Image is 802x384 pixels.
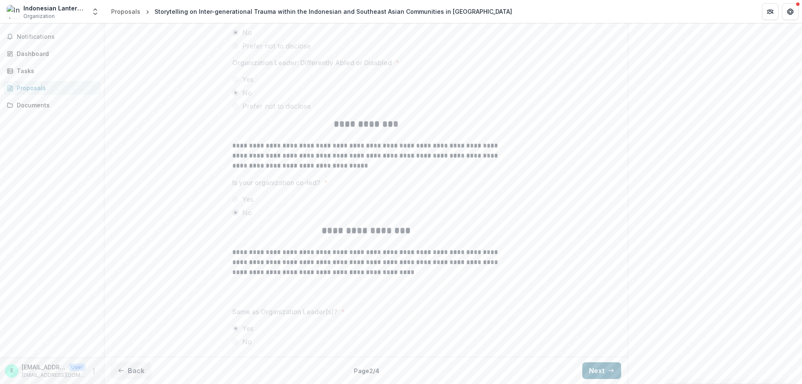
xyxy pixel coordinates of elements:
p: User [69,364,86,371]
p: Organization Leader: Differently Abled or Disabled [232,58,392,68]
a: Documents [3,98,101,112]
a: Proposals [3,81,101,95]
div: Indonesian Lantern Media [23,4,86,13]
a: Tasks [3,64,101,78]
span: Prefer not to disclose [242,41,311,51]
a: Dashboard [3,47,101,61]
span: No [242,28,252,38]
div: Documents [17,101,94,109]
span: No [242,208,252,218]
button: Notifications [3,30,101,43]
button: Back [111,362,151,379]
button: Next [582,362,621,379]
span: Prefer not to disclose [242,101,311,111]
p: Page 2 / 4 [354,366,379,375]
nav: breadcrumb [108,5,515,18]
span: No [242,337,252,347]
p: Same as Organization Leader(s)? [232,307,338,317]
div: Dashboard [17,49,94,58]
p: [EMAIL_ADDRESS][DOMAIN_NAME] [22,371,86,379]
span: Notifications [17,33,97,41]
button: Partners [762,3,779,20]
div: editorial@indonesianlantern.com [10,368,13,374]
span: Yes [242,74,254,84]
button: More [89,366,99,376]
span: Organization [23,13,55,20]
div: Tasks [17,66,94,75]
button: Open entity switcher [89,3,101,20]
p: [EMAIL_ADDRESS][DOMAIN_NAME] [22,363,65,371]
div: Proposals [111,7,140,16]
span: Yes [242,323,254,333]
img: Indonesian Lantern Media [7,5,20,18]
span: No [242,88,252,98]
div: Storytelling on Inter-generational Trauma within the Indonesian and Southeast Asian Communities i... [155,7,512,16]
button: Get Help [782,3,799,20]
a: Proposals [108,5,144,18]
div: Proposals [17,84,94,92]
span: Yes [242,194,254,204]
p: Is your organization co-led? [232,178,320,188]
